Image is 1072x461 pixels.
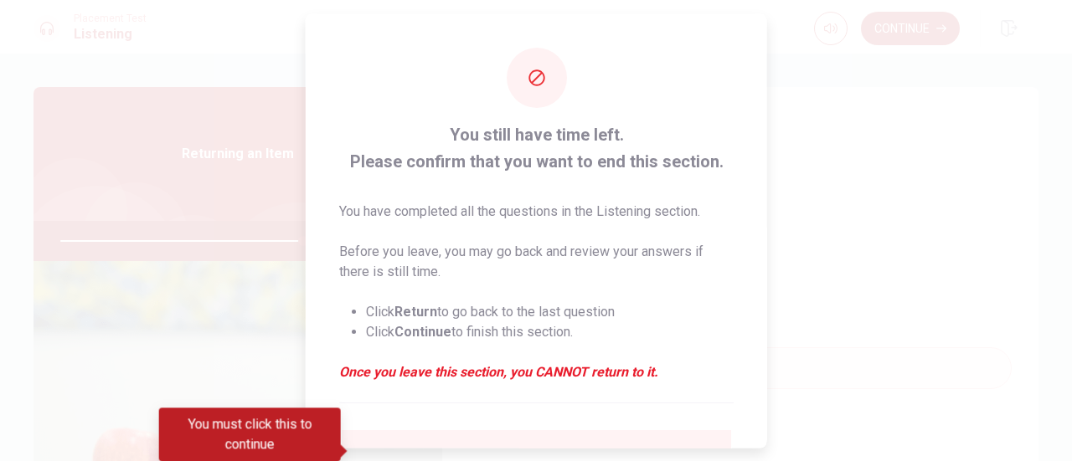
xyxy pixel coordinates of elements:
[394,323,451,339] strong: Continue
[394,303,437,319] strong: Return
[159,407,341,461] div: You must click this to continue
[366,301,734,321] li: Click to go back to the last question
[366,321,734,341] li: Click to finish this section.
[339,241,734,281] p: Before you leave, you may go back and review your answers if there is still time.
[339,120,734,174] span: You still have time left. Please confirm that you want to end this section.
[339,201,734,221] p: You have completed all the questions in the Listening section.
[339,361,734,382] em: Once you leave this section, you CANNOT return to it.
